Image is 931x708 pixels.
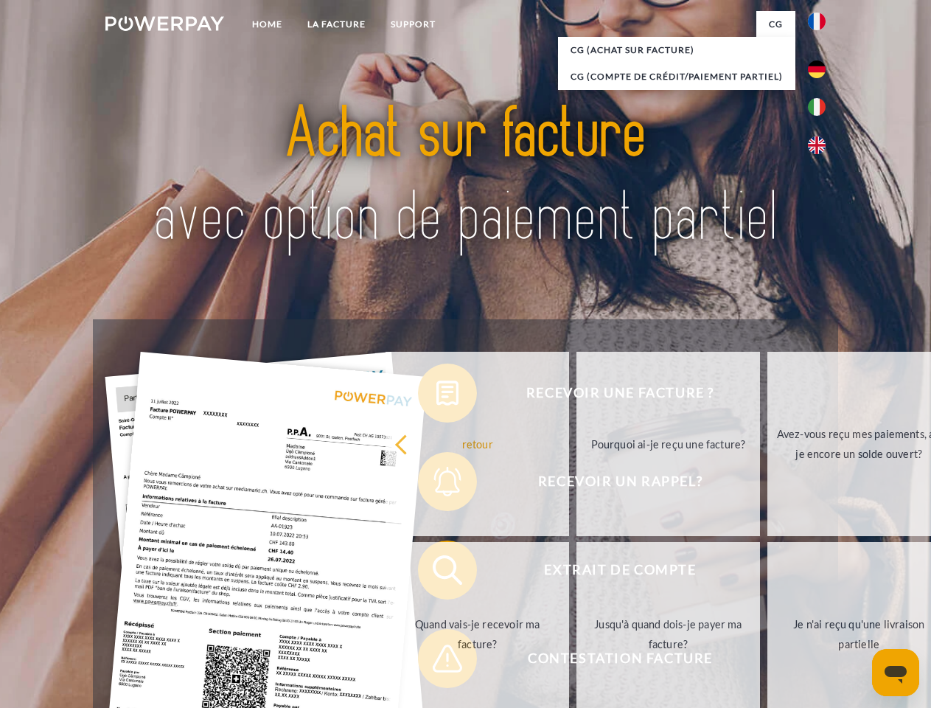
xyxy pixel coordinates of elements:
img: en [808,136,826,154]
img: it [808,98,826,116]
a: CG (Compte de crédit/paiement partiel) [558,63,795,90]
img: logo-powerpay-white.svg [105,16,224,31]
a: CG (achat sur facture) [558,37,795,63]
a: LA FACTURE [295,11,378,38]
iframe: Bouton de lancement de la fenêtre de messagerie [872,649,919,696]
div: retour [394,434,560,454]
img: title-powerpay_fr.svg [141,71,790,282]
img: de [808,60,826,78]
div: Quand vais-je recevoir ma facture? [394,614,560,654]
img: fr [808,13,826,30]
div: Jusqu'à quand dois-je payer ma facture? [585,614,751,654]
a: Support [378,11,448,38]
div: Pourquoi ai-je reçu une facture? [585,434,751,454]
a: CG [756,11,795,38]
a: Home [240,11,295,38]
